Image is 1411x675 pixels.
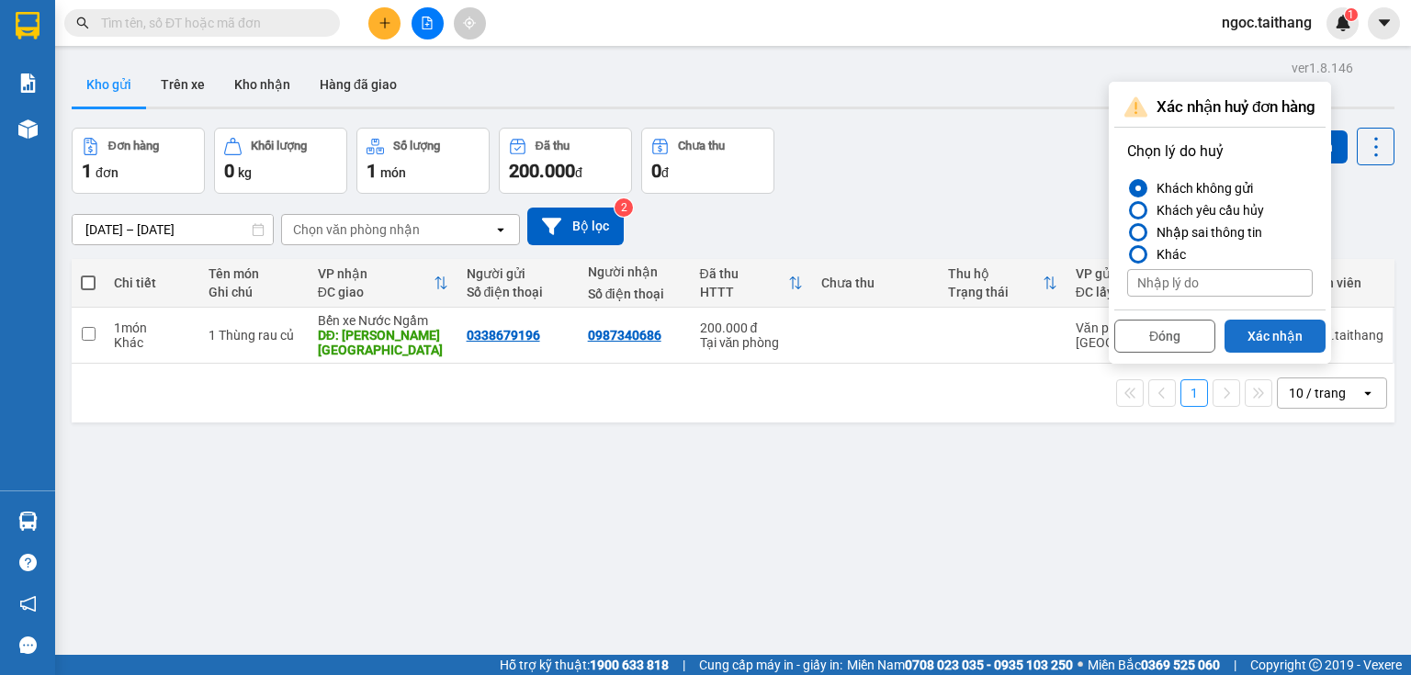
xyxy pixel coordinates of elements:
input: Tìm tên, số ĐT hoặc mã đơn [101,13,318,33]
button: file-add [412,7,444,39]
div: Thu hộ [948,266,1043,281]
span: ⚪️ [1078,661,1083,669]
div: HTTT [700,285,788,299]
span: 0 [651,160,661,182]
div: Nhân viên [1303,276,1383,290]
span: ngoc.taithang [1207,11,1326,34]
div: Tại văn phòng [700,335,803,350]
div: Ghi chú [209,285,299,299]
button: Bộ lọc [527,208,624,245]
button: aim [454,7,486,39]
div: Nhập sai thông tin [1149,221,1262,243]
div: Khách không gửi [1149,177,1253,199]
span: copyright [1309,658,1322,671]
div: Chi tiết [114,276,190,290]
div: 0987340686 [588,328,661,343]
span: Miền Nam [847,655,1073,675]
img: solution-icon [18,73,38,93]
button: caret-down [1368,7,1400,39]
span: notification [19,595,37,613]
div: Văn phòng [GEOGRAPHIC_DATA] [1076,321,1200,350]
div: ngoc.taithang [1303,328,1383,343]
div: ver 1.8.146 [1292,58,1353,78]
div: Chưa thu [678,140,725,152]
div: Chọn văn phòng nhận [293,220,420,239]
button: plus [368,7,401,39]
div: Đơn hàng [108,140,159,152]
span: | [683,655,685,675]
span: 1 [1348,8,1354,21]
span: kg [238,165,252,180]
div: Đã thu [700,266,788,281]
div: 200.000 đ [700,321,803,335]
th: Toggle SortBy [691,259,812,308]
span: question-circle [19,554,37,571]
button: Kho nhận [220,62,305,107]
strong: 0369 525 060 [1141,658,1220,672]
div: Người gửi [467,266,570,281]
div: 10 / trang [1289,384,1346,402]
strong: 0708 023 035 - 0935 103 250 [905,658,1073,672]
div: Đã thu [536,140,570,152]
strong: 1900 633 818 [590,658,669,672]
div: Người nhận [588,264,682,279]
span: caret-down [1376,15,1393,31]
div: 1 món [114,321,190,335]
span: Hỗ trợ kỹ thuật: [500,655,669,675]
button: Đóng [1114,320,1215,353]
img: warehouse-icon [18,512,38,531]
span: 1 [367,160,377,182]
button: Hàng đã giao [305,62,412,107]
th: Toggle SortBy [309,259,457,308]
span: search [76,17,89,29]
button: Đã thu200.000đ [499,128,632,194]
div: Khách yêu cầu hủy [1149,199,1264,221]
svg: open [1360,386,1375,400]
th: Toggle SortBy [1067,259,1209,308]
button: Trên xe [146,62,220,107]
div: Tên món [209,266,299,281]
span: plus [378,17,391,29]
div: 0338679196 [467,328,540,343]
button: 1 [1180,379,1208,407]
div: Khác [1149,243,1186,265]
img: icon-new-feature [1335,15,1351,31]
div: Khối lượng [251,140,307,152]
button: Chưa thu0đ [641,128,774,194]
li: VP Bến xe Nước Ngầm [127,99,244,140]
div: Số điện thoại [588,287,682,301]
div: Bến xe Nước Ngầm [318,313,448,328]
input: Nhập lý do [1127,269,1313,297]
span: món [380,165,406,180]
img: logo-vxr [16,12,40,39]
div: Khác [114,335,190,350]
li: Nhà xe Tài Thắng [9,9,266,78]
span: aim [463,17,476,29]
div: Trạng thái [948,285,1043,299]
svg: open [493,222,508,237]
div: VP nhận [318,266,434,281]
button: Xác nhận [1225,320,1326,353]
span: message [19,636,37,654]
div: Số điện thoại [467,285,570,299]
span: 200.000 [509,160,575,182]
span: Miền Bắc [1088,655,1220,675]
div: Xác nhận huỷ đơn hàng [1114,87,1326,128]
span: 1 [82,160,92,182]
div: DĐ: Nghi Xuân - Hà Tĩnh [318,328,448,357]
button: Kho gửi [72,62,146,107]
img: warehouse-icon [18,119,38,139]
th: Toggle SortBy [939,259,1067,308]
input: Select a date range. [73,215,273,244]
span: | [1234,655,1236,675]
sup: 1 [1345,8,1358,21]
span: đơn [96,165,119,180]
div: ĐC lấy [1076,285,1185,299]
div: Số lượng [393,140,440,152]
span: đ [661,165,669,180]
p: Chọn lý do huỷ [1127,141,1313,163]
div: 1 Thùng rau củ [209,328,299,343]
span: đ [575,165,582,180]
span: Cung cấp máy in - giấy in: [699,655,842,675]
div: ĐC giao [318,285,434,299]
